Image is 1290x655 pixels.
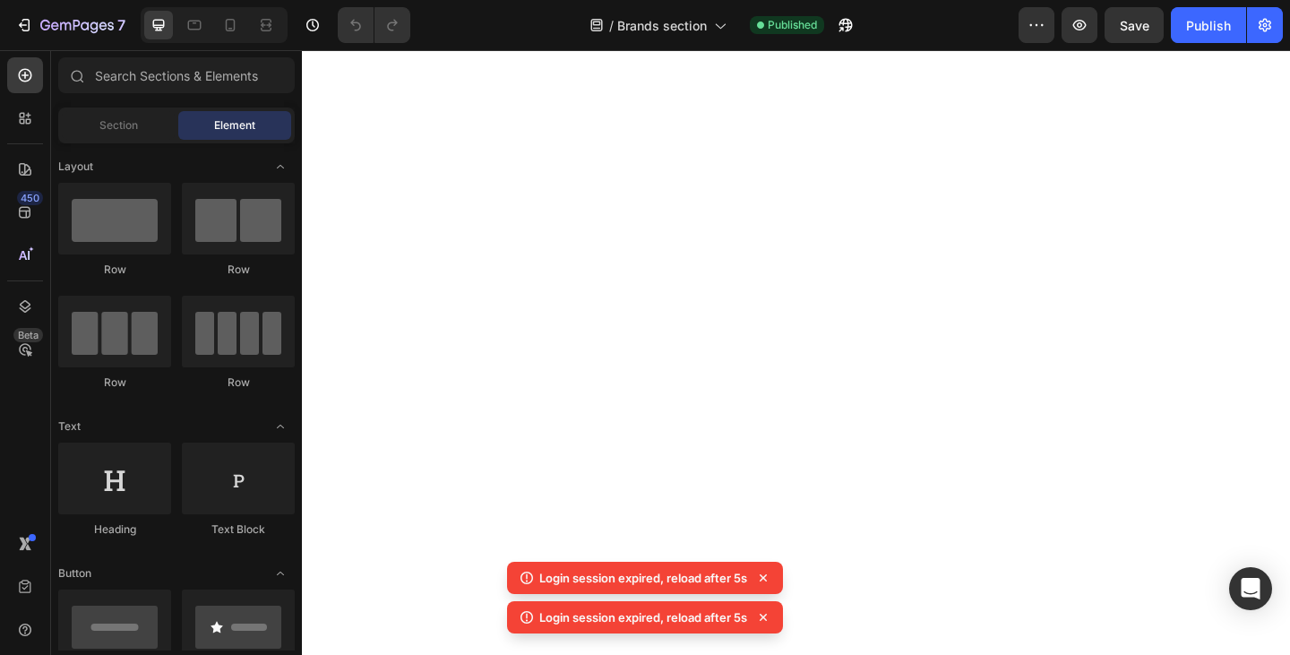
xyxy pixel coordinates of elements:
button: Publish [1171,7,1246,43]
button: 7 [7,7,133,43]
div: Beta [13,328,43,342]
p: Login session expired, reload after 5s [539,608,747,626]
div: Row [182,262,295,278]
span: Toggle open [266,152,295,181]
span: / [609,16,614,35]
div: Row [58,262,171,278]
div: Row [58,375,171,391]
div: Open Intercom Messenger [1229,567,1272,610]
span: Text [58,418,81,435]
div: Heading [58,521,171,538]
iframe: Design area [302,50,1290,655]
p: 7 [117,14,125,36]
div: Publish [1186,16,1231,35]
span: Brands section [617,16,707,35]
span: Button [58,565,91,582]
span: Toggle open [266,412,295,441]
span: Toggle open [266,559,295,588]
span: Save [1120,18,1149,33]
div: Undo/Redo [338,7,410,43]
div: Row [182,375,295,391]
span: Section [99,117,138,134]
span: Published [768,17,817,33]
input: Search Sections & Elements [58,57,295,93]
span: Element [214,117,255,134]
div: Text Block [182,521,295,538]
div: 450 [17,191,43,205]
button: Save [1105,7,1164,43]
p: Login session expired, reload after 5s [539,569,747,587]
span: Layout [58,159,93,175]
